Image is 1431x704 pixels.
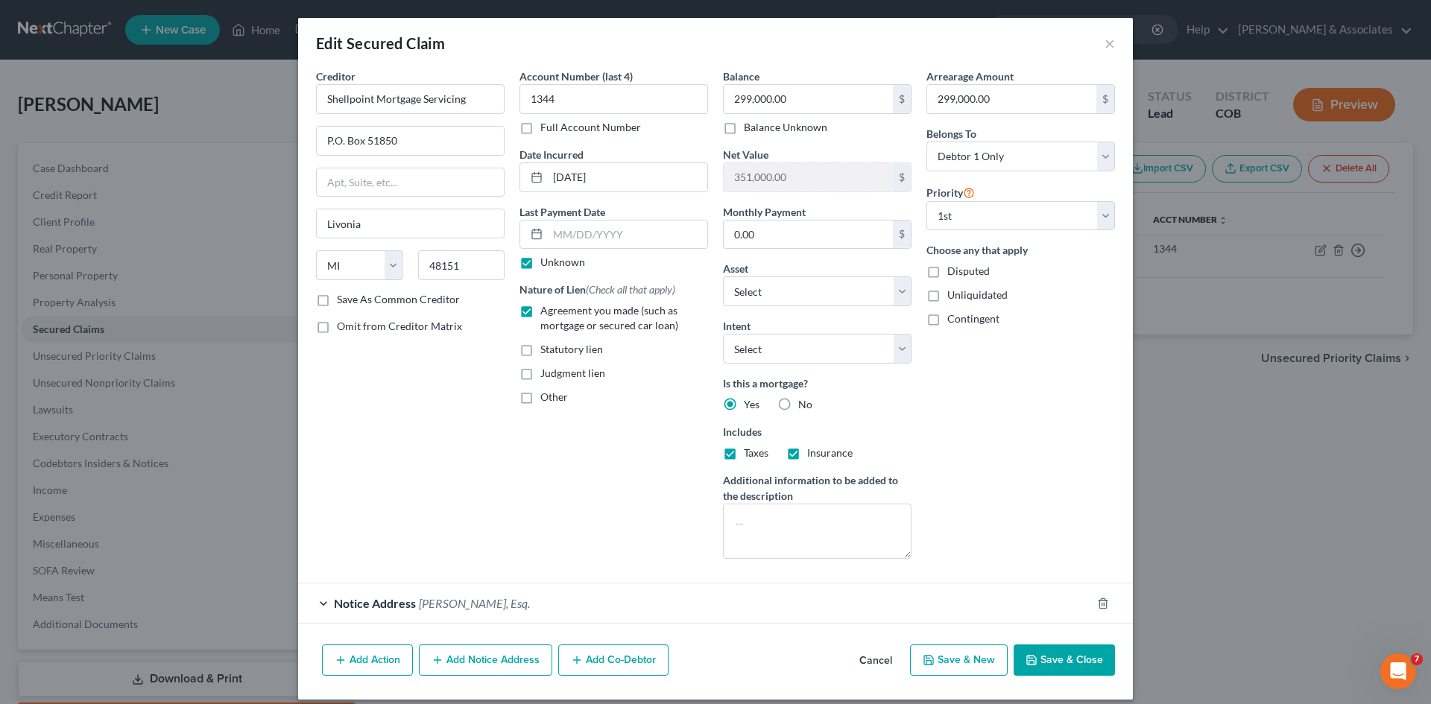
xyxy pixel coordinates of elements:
[893,85,911,113] div: $
[316,70,356,83] span: Creditor
[1380,653,1416,689] iframe: Intercom live chat
[586,283,675,296] span: (Check all that apply)
[723,204,806,220] label: Monthly Payment
[744,120,827,135] label: Balance Unknown
[316,33,445,54] div: Edit Secured Claim
[723,69,759,84] label: Balance
[337,292,460,307] label: Save As Common Creditor
[1411,653,1423,665] span: 7
[798,398,812,410] span: No
[419,596,530,610] span: [PERSON_NAME], Esq.
[540,367,605,379] span: Judgment lien
[723,375,912,391] label: Is this a mortgage?
[724,85,893,113] input: 0.00
[548,221,707,249] input: MM/DD/YYYY
[1105,34,1115,52] button: ×
[519,204,605,220] label: Last Payment Date
[847,646,904,676] button: Cancel
[947,312,999,325] span: Contingent
[910,644,1008,676] button: Save & New
[519,69,633,84] label: Account Number (last 4)
[519,147,584,162] label: Date Incurred
[724,221,893,249] input: 0.00
[926,127,976,140] span: Belongs To
[322,644,413,676] button: Add Action
[540,390,568,403] span: Other
[419,644,552,676] button: Add Notice Address
[540,343,603,355] span: Statutory lien
[947,264,990,277] span: Disputed
[540,255,585,270] label: Unknown
[558,644,669,676] button: Add Co-Debtor
[723,262,748,275] span: Asset
[893,221,911,249] div: $
[418,250,505,280] input: Enter zip...
[317,168,504,197] input: Apt, Suite, etc...
[723,147,768,162] label: Net Value
[893,163,911,191] div: $
[744,398,759,410] span: Yes
[334,596,416,610] span: Notice Address
[926,183,975,201] label: Priority
[519,282,675,297] label: Nature of Lien
[540,120,641,135] label: Full Account Number
[548,163,707,191] input: MM/DD/YYYY
[316,84,505,114] input: Search creditor by name...
[317,209,504,238] input: Enter city...
[723,318,751,334] label: Intent
[1014,644,1115,676] button: Save & Close
[317,127,504,155] input: Enter address...
[926,242,1115,258] label: Choose any that apply
[807,446,853,459] span: Insurance
[337,320,462,332] span: Omit from Creditor Matrix
[723,424,912,440] label: Includes
[744,446,768,459] span: Taxes
[947,288,1008,301] span: Unliquidated
[540,304,678,332] span: Agreement you made (such as mortgage or secured car loan)
[723,472,912,504] label: Additional information to be added to the description
[724,163,893,191] input: 0.00
[926,69,1014,84] label: Arrearage Amount
[1096,85,1114,113] div: $
[927,85,1096,113] input: 0.00
[519,84,708,114] input: XXXX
